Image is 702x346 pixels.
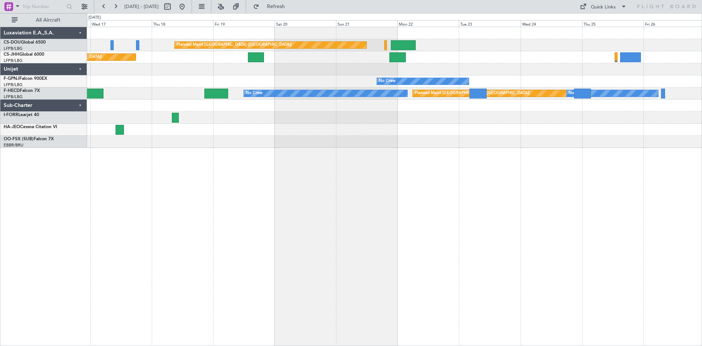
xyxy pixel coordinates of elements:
[250,1,294,12] button: Refresh
[397,20,459,27] div: Mon 22
[582,20,643,27] div: Thu 25
[90,20,152,27] div: Wed 17
[576,1,630,12] button: Quick Links
[4,137,34,141] span: OO-FSX (SUB)
[4,77,47,81] a: F-GPNJFalcon 900EX
[4,94,23,100] a: LFPB/LBG
[4,137,54,141] a: OO-FSX (SUB)Falcon 7X
[275,20,336,27] div: Sat 20
[124,3,159,10] span: [DATE] - [DATE]
[4,40,21,45] span: CS-DOU
[591,4,616,11] div: Quick Links
[4,52,19,57] span: CS-JHH
[4,89,40,93] a: F-HECDFalcon 7X
[4,125,20,129] span: HA-JEO
[4,46,23,51] a: LFPB/LBG
[4,113,39,117] a: I-FORRLearjet 40
[4,89,20,93] span: F-HECD
[4,113,18,117] span: I-FORR
[8,14,79,26] button: All Aircraft
[521,20,582,27] div: Wed 24
[246,88,263,99] div: No Crew
[22,1,64,12] input: Trip Number
[152,20,213,27] div: Thu 18
[4,58,23,63] a: LFPB/LBG
[177,40,292,51] div: Planned Maint [GEOGRAPHIC_DATA] ([GEOGRAPHIC_DATA])
[19,18,77,23] span: All Aircraft
[459,20,520,27] div: Tue 23
[261,4,291,9] span: Refresh
[4,82,23,88] a: LFPB/LBG
[4,40,46,45] a: CS-DOUGlobal 6500
[213,20,275,27] div: Fri 19
[415,88,530,99] div: Planned Maint [GEOGRAPHIC_DATA] ([GEOGRAPHIC_DATA])
[4,52,44,57] a: CS-JHHGlobal 6000
[569,88,585,99] div: No Crew
[4,142,23,148] a: EBBR/BRU
[4,125,57,129] a: HA-JEOCessna Citation VI
[336,20,397,27] div: Sun 21
[88,15,101,21] div: [DATE]
[379,76,396,87] div: No Crew
[4,77,19,81] span: F-GPNJ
